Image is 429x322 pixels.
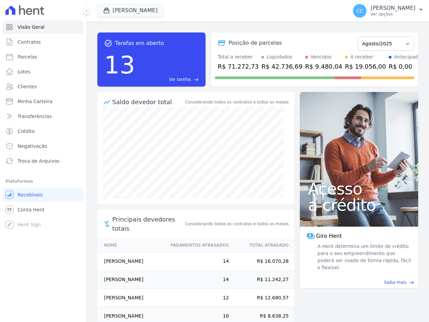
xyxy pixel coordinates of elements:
span: east [409,280,414,285]
span: Recebíveis [18,191,43,198]
div: Plataformas [5,177,81,185]
span: Troca de Arquivos [18,158,59,164]
a: Crédito [3,124,84,138]
div: Antecipado [394,53,421,61]
span: Saiba mais [384,279,406,285]
p: Ver opções [371,11,415,17]
a: Parcelas [3,50,84,64]
a: Saiba mais east [304,279,414,285]
span: CC [356,8,363,13]
th: Pagamentos Atrasados [164,238,229,252]
td: R$ 12.680,57 [229,289,294,307]
div: R$ 0,00 [389,62,421,71]
a: Visão Geral [3,20,84,34]
td: 14 [164,271,229,289]
a: Negativação [3,139,84,153]
td: [PERSON_NAME] [97,252,164,271]
span: Transferências [18,113,52,120]
a: Minha Carteira [3,95,84,108]
span: A Hent determina um limite de crédito para o seu empreendimento que poderá ser usado de forma ráp... [316,243,411,271]
td: R$ 16.070,28 [229,252,294,271]
span: Visão Geral [18,24,45,30]
div: Liquidados [267,53,292,61]
a: Troca de Arquivos [3,154,84,168]
span: Acesso [308,181,410,197]
span: a crédito [308,197,410,213]
span: Considerando todos os contratos e todos os meses [185,221,289,227]
div: A receber [350,53,373,61]
span: Contratos [18,39,41,45]
a: Clientes [3,80,84,93]
th: Nome [97,238,164,252]
div: R$ 42.736,69 [261,62,302,71]
div: R$ 9.480,04 [305,62,342,71]
th: Total Atrasado [229,238,294,252]
div: Considerando todos os contratos e todos os meses [185,99,289,105]
button: [PERSON_NAME] [97,4,163,17]
div: Saldo devedor total [112,97,184,107]
div: 13 [104,47,135,83]
a: Transferências [3,110,84,123]
button: CC [PERSON_NAME] Ver opções [348,1,429,20]
span: Ver tarefas [169,76,191,83]
div: R$ 71.272,73 [218,62,259,71]
span: Giro Hent [316,232,342,240]
td: 14 [164,252,229,271]
a: Contratos [3,35,84,49]
a: Ver tarefas east [138,76,199,83]
td: [PERSON_NAME] [97,271,164,289]
td: [PERSON_NAME] [97,289,164,307]
span: Parcelas [18,53,37,60]
p: [PERSON_NAME] [371,5,415,11]
a: Recebíveis [3,188,84,202]
a: Conta Hent [3,203,84,216]
div: Posição de parcelas [229,39,282,47]
span: east [194,77,199,82]
span: Crédito [18,128,35,135]
a: Lotes [3,65,84,78]
td: R$ 11.242,27 [229,271,294,289]
span: Conta Hent [18,206,44,213]
span: task_alt [104,39,112,47]
div: Vencidos [311,53,332,61]
span: Clientes [18,83,37,90]
span: Tarefas em aberto [115,39,164,47]
span: Minha Carteira [18,98,52,105]
td: 12 [164,289,229,307]
span: Lotes [18,68,30,75]
div: Total a receber [218,53,259,61]
span: Negativação [18,143,47,149]
div: R$ 19.056,00 [345,62,386,71]
span: Principais devedores totais [112,215,184,233]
